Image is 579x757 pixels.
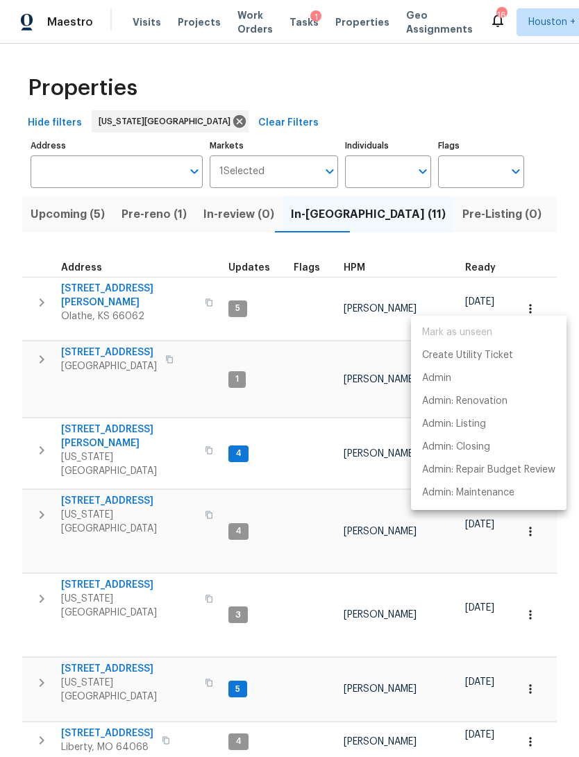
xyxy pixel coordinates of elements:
[422,463,555,477] p: Admin: Repair Budget Review
[422,394,507,409] p: Admin: Renovation
[422,486,514,500] p: Admin: Maintenance
[422,348,513,363] p: Create Utility Ticket
[422,417,486,432] p: Admin: Listing
[422,371,451,386] p: Admin
[422,440,490,454] p: Admin: Closing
